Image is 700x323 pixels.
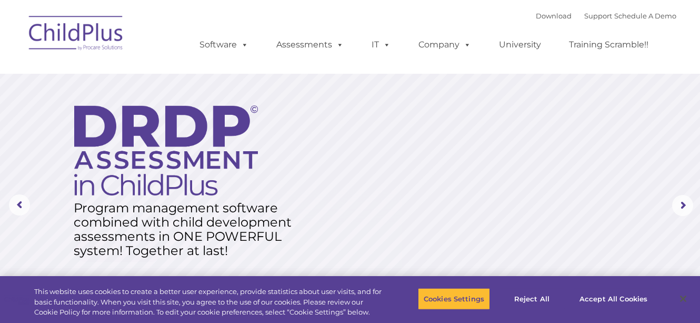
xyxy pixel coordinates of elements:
a: Schedule A Demo [614,12,676,20]
a: Assessments [266,34,354,55]
rs-layer: Program management software combined with child development assessments in ONE POWERFUL system! T... [74,201,298,258]
button: Reject All [499,288,565,310]
a: Support [584,12,612,20]
a: Company [408,34,482,55]
a: Learn More [75,239,162,262]
a: Download [536,12,572,20]
font: | [536,12,676,20]
img: ChildPlus by Procare Solutions [24,8,129,61]
span: Last name [146,70,178,77]
a: Software [189,34,259,55]
a: IT [361,34,401,55]
button: Accept All Cookies [574,288,653,310]
span: Phone number [146,113,191,121]
a: Training Scramble!! [558,34,659,55]
img: DRDP Assessment in ChildPlus [74,105,258,195]
div: This website uses cookies to create a better user experience, provide statistics about user visit... [34,287,385,318]
a: University [488,34,552,55]
button: Close [672,287,695,310]
button: Cookies Settings [418,288,490,310]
